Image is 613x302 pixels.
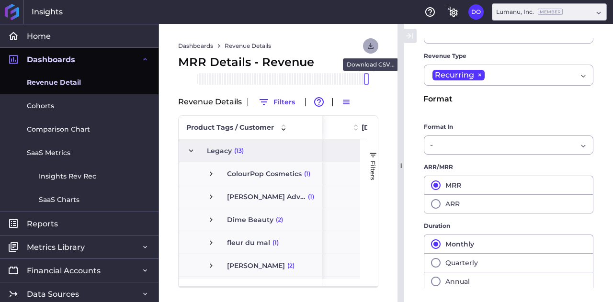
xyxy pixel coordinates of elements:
[225,42,271,50] a: Revenue Details
[227,255,285,277] span: [PERSON_NAME]
[27,31,51,41] span: Home
[178,94,378,110] div: Revenue Details
[276,209,283,231] span: (2)
[322,185,394,208] div: Press SPACE to select this row.
[227,163,302,185] span: ColourPop Cosmetics
[39,195,79,205] span: SaaS Charts
[424,253,593,272] button: Quarterly
[496,8,563,16] div: Lumanu, Inc.
[424,162,453,172] span: ARR/MRR
[424,51,466,61] span: Revenue Type
[445,4,461,20] button: General Settings
[179,208,322,231] div: Press SPACE to select this row.
[422,4,438,20] button: Help
[27,55,75,65] span: Dashboards
[179,162,322,185] div: Press SPACE to select this row.
[468,4,484,20] button: User Menu
[308,186,314,208] span: (1)
[363,38,378,54] button: User Menu
[227,278,246,300] span: Maev
[362,123,386,132] span: [DATE]
[538,9,563,15] ins: Member
[322,185,394,208] div: 2,000
[248,278,254,300] span: (1)
[287,255,295,277] span: (2)
[424,135,593,155] div: Dropdown select
[322,254,394,277] div: Press SPACE to select this row.
[27,219,58,229] span: Reports
[178,42,213,50] a: Dashboards
[322,254,394,277] div: 39
[304,163,310,185] span: (1)
[227,209,273,231] span: Dime Beauty
[179,185,322,208] div: Press SPACE to select this row.
[423,93,594,105] div: Format
[234,140,244,162] span: (13)
[227,186,306,208] span: [PERSON_NAME] Advertising Inc.
[322,231,394,254] div: 1,000
[27,242,85,252] span: Metrics Library
[27,266,101,276] span: Financial Accounts
[178,54,378,71] div: MRR Details - Revenue
[179,139,322,162] div: Press SPACE to select this row.
[227,232,270,254] span: fleur du mal
[322,139,394,162] div: Press SPACE to select this row.
[358,67,375,91] span: [DATE]
[27,289,79,299] span: Data Sources
[424,122,453,132] span: Format In
[27,101,54,111] span: Cohorts
[430,139,433,151] span: -
[27,78,81,88] span: Revenue Detail
[322,231,394,254] div: Press SPACE to select this row.
[424,194,593,213] button: ARR
[179,277,322,300] div: Press SPACE to select this row.
[369,161,377,180] span: Filters
[435,70,474,80] span: Recurring
[492,3,607,21] div: Dropdown select
[322,277,394,300] div: 1,000
[254,94,299,110] button: Filters
[424,221,450,231] span: Duration
[27,148,70,158] span: SaaS Metrics
[424,235,593,253] button: Monthly
[322,208,394,231] div: 1,566
[424,272,593,291] button: Annual
[322,208,394,231] div: Press SPACE to select this row.
[322,162,394,185] div: 900
[424,65,593,86] div: Dropdown select
[322,277,394,300] div: Press SPACE to select this row.
[179,231,322,254] div: Press SPACE to select this row.
[207,140,232,162] span: Legacy
[27,124,90,134] span: Comparison Chart
[322,162,394,185] div: Press SPACE to select this row.
[39,171,96,181] span: Insights Rev Rec
[474,70,485,80] span: ×
[179,254,322,277] div: Press SPACE to select this row.
[322,139,394,162] div: 9,073
[186,123,274,132] span: Product Tags / Customer
[424,176,593,194] button: MRR
[272,232,279,254] span: (1)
